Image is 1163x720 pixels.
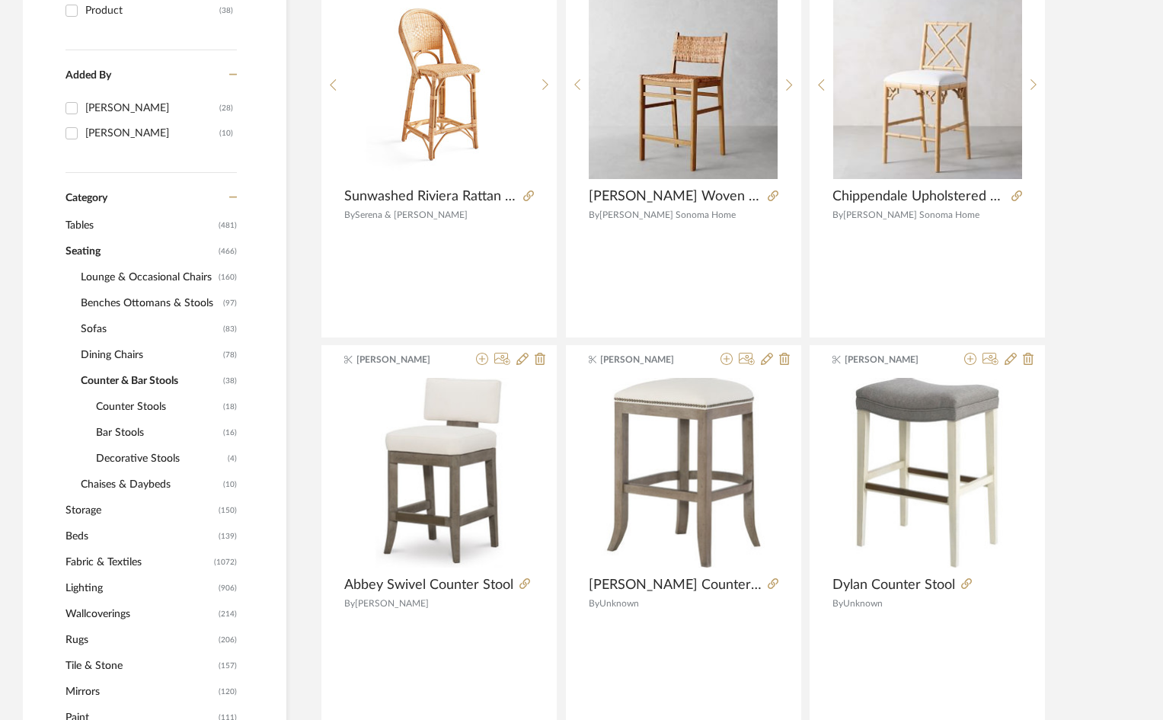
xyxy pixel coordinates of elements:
span: By [832,210,843,219]
span: (906) [219,576,237,600]
span: Storage [65,498,215,523]
span: Sunwashed Riviera Rattan Counter Stool [344,188,517,205]
span: By [589,599,599,608]
span: Counter Stools [96,394,219,420]
span: By [589,210,599,219]
div: (28) [219,96,233,120]
span: (214) [219,602,237,626]
span: Fabric & Textiles [65,549,210,575]
span: [PERSON_NAME] [600,353,696,366]
span: Unknown [843,599,883,608]
span: Decorative Stools [96,446,224,472]
span: [PERSON_NAME] [356,353,452,366]
span: [PERSON_NAME] Sonoma Home [843,210,979,219]
span: By [832,599,843,608]
span: Unknown [599,599,639,608]
span: Abbey Swivel Counter Stool [344,577,513,594]
span: Bar Stools [96,420,219,446]
span: By [344,210,355,219]
span: (466) [219,239,237,264]
span: (4) [228,446,237,471]
div: [PERSON_NAME] [85,121,219,146]
span: (481) [219,213,237,238]
span: [PERSON_NAME] Sonoma Home [599,210,736,219]
span: [PERSON_NAME] [845,353,941,366]
span: (206) [219,628,237,652]
img: Clara Counter Stool [589,378,778,568]
span: Counter & Bar Stools [81,368,219,394]
span: Sofas [81,316,219,342]
span: Benches Ottomans & Stools [81,290,219,316]
span: Wallcoverings [65,601,215,627]
span: By [344,599,355,608]
span: (18) [223,395,237,419]
span: (78) [223,343,237,367]
span: (16) [223,421,237,445]
span: Tile & Stone [65,653,215,679]
span: (120) [219,680,237,704]
img: Dylan Counter Stool [832,378,1022,568]
span: (10) [223,472,237,497]
span: [PERSON_NAME] Counter Stool [589,577,762,594]
span: Seating [65,238,215,264]
span: (97) [223,291,237,315]
span: Beds [65,523,215,549]
span: Chippendale Upholstered Bistro Counter Stool [832,188,1005,205]
span: Serena & [PERSON_NAME] [355,210,468,219]
span: Lighting [65,575,215,601]
span: (157) [219,654,237,678]
span: (83) [223,317,237,341]
div: [PERSON_NAME] [85,96,219,120]
span: Chaises & Daybeds [81,472,219,498]
span: (139) [219,524,237,549]
span: Dylan Counter Stool [832,577,955,594]
span: Dining Chairs [81,342,219,368]
span: Category [65,192,107,205]
span: [PERSON_NAME] [355,599,429,608]
span: (160) [219,265,237,290]
span: (38) [223,369,237,393]
span: Lounge & Occasional Chairs [81,264,215,290]
div: (10) [219,121,233,146]
img: Abbey Swivel Counter Stool [344,378,534,568]
span: Rugs [65,627,215,653]
span: (1072) [214,550,237,574]
span: Tables [65,213,215,238]
span: Added By [65,70,111,81]
span: (150) [219,498,237,523]
span: Mirrors [65,679,215,705]
span: [PERSON_NAME] Woven Counter Stool [589,188,762,205]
